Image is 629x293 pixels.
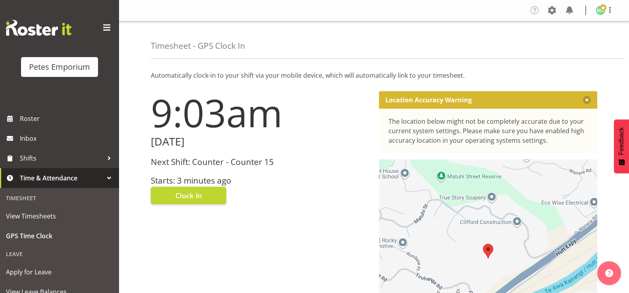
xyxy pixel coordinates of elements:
[151,136,369,148] h2: [DATE]
[596,6,605,15] img: melanie-richardson713.jpg
[20,172,103,184] span: Time & Attendance
[20,152,103,164] span: Shifts
[2,206,117,226] a: View Timesheets
[29,61,90,73] div: Petes Emporium
[385,96,472,104] p: Location Accuracy Warning
[2,226,117,246] a: GPS Time Clock
[605,269,613,277] img: help-xxl-2.png
[151,91,369,134] h1: 9:03am
[6,230,113,242] span: GPS Time Clock
[6,20,71,36] img: Rosterit website logo
[6,266,113,278] span: Apply for Leave
[6,210,113,222] span: View Timesheets
[151,157,369,167] h3: Next Shift: Counter - Counter 15
[20,113,115,124] span: Roster
[2,246,117,262] div: Leave
[151,176,369,185] h3: Starts: 3 minutes ago
[175,190,202,201] span: Clock In
[614,119,629,173] button: Feedback - Show survey
[389,117,588,145] div: The location below might not be completely accurate due to your current system settings. Please m...
[2,262,117,282] a: Apply for Leave
[2,190,117,206] div: Timesheet
[151,187,226,204] button: Clock In
[583,96,591,104] button: Close message
[151,71,597,80] p: Automatically clock-in to your shift via your mobile device, which will automatically link to you...
[151,41,245,50] h4: Timesheet - GPS Clock In
[20,132,115,144] span: Inbox
[618,127,625,155] span: Feedback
